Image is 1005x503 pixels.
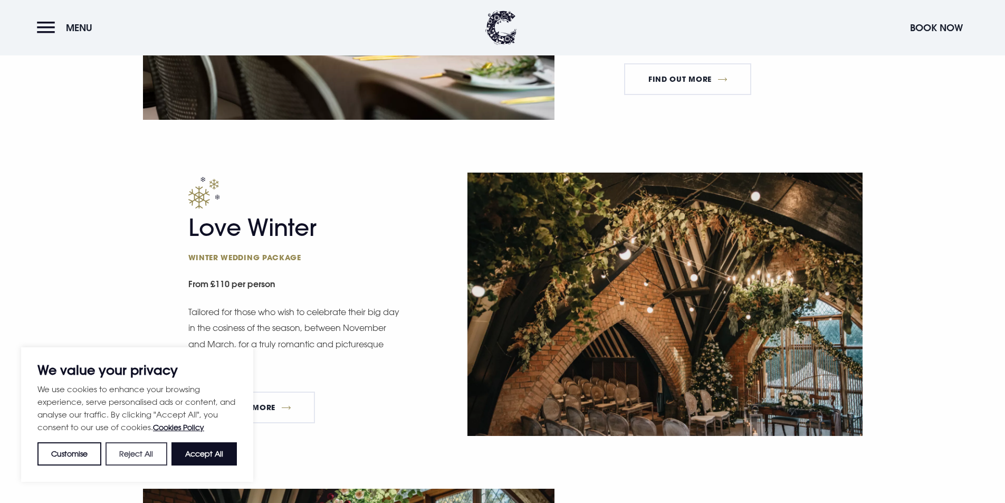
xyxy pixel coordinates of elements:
span: Winter wedding package [188,252,394,262]
span: Menu [66,22,92,34]
p: We value your privacy [37,364,237,376]
img: Wonderful winter package page icon [188,177,220,208]
small: From £110 per person [188,273,409,297]
button: Reject All [106,442,167,466]
h2: Love Winter [188,214,394,262]
p: We use cookies to enhance your browsing experience, serve personalised ads or content, and analys... [37,383,237,434]
div: We value your privacy [21,347,253,482]
img: Clandeboye Lodge [485,11,517,45]
button: Customise [37,442,101,466]
a: Cookies Policy [153,423,204,432]
button: Book Now [905,16,968,39]
img: Ceremony set up at a Wedding Venue Northern Ireland [467,173,863,436]
p: Tailored for those who wish to celebrate their big day in the cosiness of the season, between Nov... [188,304,405,368]
a: FIND OUT MORE [624,63,751,95]
button: Menu [37,16,98,39]
button: Accept All [171,442,237,466]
